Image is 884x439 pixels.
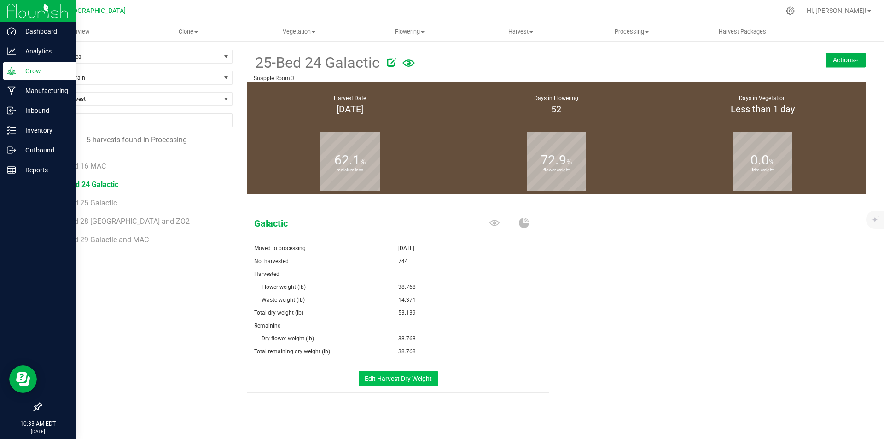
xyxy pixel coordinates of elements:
group-info-box: Flower weight % [460,128,652,194]
span: Total dry weight (lb) [254,310,303,316]
span: Filter by Strain [41,71,221,84]
span: [DATE] [398,242,414,255]
button: Actions [826,53,866,67]
p: Inbound [16,105,71,116]
span: Hi, [PERSON_NAME]! [807,7,867,14]
iframe: Resource center [9,365,37,393]
a: Clone [133,22,244,41]
span: 38.768 [398,345,416,358]
span: 14.371 [398,293,416,306]
span: Processing [576,28,686,36]
div: Manage settings [785,6,796,15]
span: Harvested [254,271,279,277]
span: Flowering [355,28,465,36]
span: 25-Bed 16 MAC [56,162,106,170]
span: Overview [53,28,102,36]
a: Harvest Packages [687,22,798,41]
p: Analytics [16,46,71,57]
span: [GEOGRAPHIC_DATA] [63,7,126,15]
span: 53.139 [398,306,416,319]
inline-svg: Inbound [7,106,16,115]
p: Outbound [16,145,71,156]
group-info-box: Days in flowering [460,82,652,128]
div: [DATE] [258,102,442,116]
inline-svg: Dashboard [7,27,16,36]
inline-svg: Grow [7,66,16,76]
span: Filter by area [41,50,221,63]
p: Dashboard [16,26,71,37]
button: Edit Harvest Dry Weight [359,371,438,386]
div: Days in Flowering [465,94,648,102]
span: 25-Bed 24 Galactic [56,180,118,189]
span: Harvest [466,28,576,36]
span: Galactic [247,217,448,230]
a: Vegetation [244,22,355,41]
span: 744 [398,255,408,268]
span: Dry flower weight (lb) [262,335,314,342]
div: 5 harvests found in Processing [41,135,233,146]
p: Manufacturing [16,85,71,96]
span: Clone [134,28,244,36]
group-info-box: Moisture loss % [254,128,446,194]
span: No. harvested [254,258,289,264]
inline-svg: Outbound [7,146,16,155]
span: 38.768 [398,332,416,345]
a: Harvest [465,22,576,41]
div: Days in Vegetation [671,94,854,102]
a: Overview [22,22,133,41]
p: Snapple Room 3 [254,74,756,82]
b: flower weight [527,129,586,211]
inline-svg: Analytics [7,47,16,56]
p: [DATE] [4,428,71,435]
div: 52 [465,102,648,116]
span: Flower weight (lb) [262,284,306,290]
span: Harvest Packages [706,28,779,36]
span: Vegetation [244,28,354,36]
span: 25-Bed 29 Galactic and MAC [56,235,149,244]
group-info-box: Trim weight % [666,128,859,194]
p: Inventory [16,125,71,136]
span: 25-Bed 25 Galactic [56,199,117,207]
span: Total remaining dry weight (lb) [254,348,330,355]
span: 25-Bed 24 Galactic [254,52,380,74]
inline-svg: Manufacturing [7,86,16,95]
span: 25-Bed 28 [GEOGRAPHIC_DATA] and ZO2 [56,217,190,226]
inline-svg: Reports [7,165,16,175]
inline-svg: Inventory [7,126,16,135]
span: Find a Harvest [41,93,221,105]
p: Grow [16,65,71,76]
span: Remaining [254,322,281,329]
span: select [221,50,232,63]
group-info-box: Days in vegetation [666,82,859,128]
span: Waste weight (lb) [262,297,305,303]
group-info-box: Harvest Date [254,82,446,128]
span: 38.768 [398,281,416,293]
span: Moved to processing [254,245,306,252]
div: Less than 1 day [671,102,854,116]
b: trim weight [733,129,792,211]
div: Harvest Date [258,94,442,102]
b: moisture loss [320,129,380,211]
p: Reports [16,164,71,176]
a: Processing [576,22,687,41]
p: 10:33 AM EDT [4,420,71,428]
input: NO DATA FOUND [41,114,232,127]
a: Flowering [355,22,465,41]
